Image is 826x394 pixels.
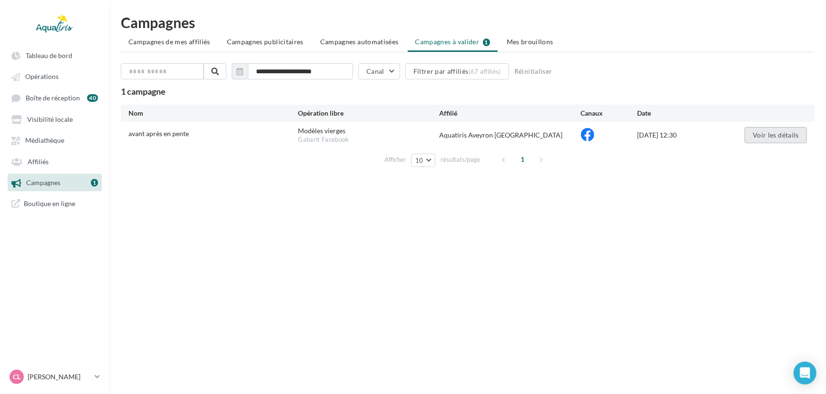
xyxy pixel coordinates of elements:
[26,179,60,187] span: Campagnes
[227,38,304,46] span: Campagnes publicitaires
[515,152,531,167] span: 1
[637,130,722,140] div: [DATE] 12:30
[794,362,816,384] div: Open Intercom Messenger
[13,372,20,382] span: CL
[121,86,166,97] span: 1 campagne
[25,73,59,81] span: Opérations
[87,94,98,102] div: 40
[121,15,815,30] h1: Campagnes
[405,63,509,79] button: Filtrer par affiliés(67 affiliés)
[507,38,553,46] span: Mes brouillons
[6,153,104,170] a: Affiliés
[26,51,72,59] span: Tableau de bord
[28,158,49,166] span: Affiliés
[128,108,298,118] div: Nom
[6,110,104,128] a: Visibilité locale
[415,157,423,164] span: 10
[440,130,581,140] div: Aquatiris Aveyron [GEOGRAPHIC_DATA]
[298,108,440,118] div: Opération libre
[411,154,435,167] button: 10
[469,68,501,75] div: (67 affiliés)
[6,174,104,191] a: Campagnes 1
[27,115,73,123] span: Visibilité locale
[128,38,210,46] span: Campagnes de mes affiliés
[581,108,638,118] div: Canaux
[24,199,75,208] span: Boutique en ligne
[6,131,104,148] a: Médiathèque
[440,108,581,118] div: Affilié
[6,47,104,64] a: Tableau de bord
[298,126,346,136] div: Modèles vierges
[6,195,104,212] a: Boutique en ligne
[91,177,98,188] a: 1
[6,68,104,85] a: Opérations
[6,89,104,107] a: Boîte de réception 40
[358,63,400,79] button: Canal
[745,127,807,143] button: Voir les détails
[298,136,440,144] div: Gabarit Facebook
[637,108,722,118] div: Date
[384,155,406,164] span: Afficher
[26,94,80,102] span: Boîte de réception
[25,137,64,145] span: Médiathèque
[91,179,98,187] div: 1
[28,372,91,382] p: [PERSON_NAME]
[8,368,102,386] a: CL [PERSON_NAME]
[441,155,480,164] span: résultats/page
[511,66,556,77] button: Réinitialiser
[320,38,399,46] span: Campagnes automatisées
[128,129,189,138] span: avant après en pente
